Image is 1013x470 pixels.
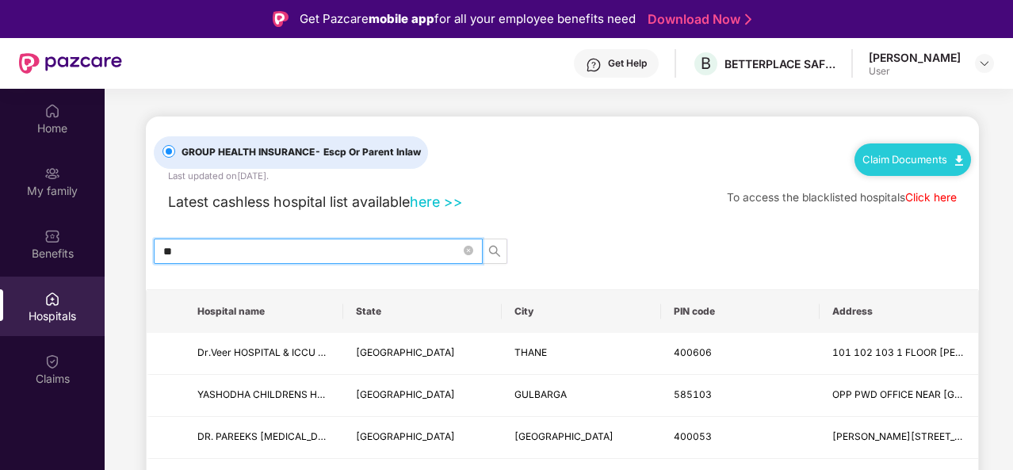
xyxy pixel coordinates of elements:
[44,353,60,369] img: svg+xml;base64,PHN2ZyBpZD0iQ2xhaW0iIHhtbG5zPSJodHRwOi8vd3d3LnczLm9yZy8yMDAwL3N2ZyIgd2lkdGg9IjIwIi...
[44,166,60,182] img: svg+xml;base64,PHN2ZyB3aWR0aD0iMjAiIGhlaWdodD0iMjAiIHZpZXdCb3g9IjAgMCAyMCAyMCIgZmlsbD0ibm9uZSIgeG...
[727,191,905,204] span: To access the blacklisted hospitals
[197,430,518,442] span: DR. PAREEKS [MEDICAL_DATA] CLINIC & ENT HOSPITAL - Andheri (W)
[483,245,506,258] span: search
[586,57,602,73] img: svg+xml;base64,PHN2ZyBpZD0iSGVscC0zMngzMiIgeG1sbnM9Imh0dHA6Ly93d3cudzMub3JnLzIwMDAvc3ZnIiB3aWR0aD...
[410,193,463,210] a: here >>
[608,57,647,70] div: Get Help
[197,388,467,400] span: YASHODHA CHILDRENS HOSPITAL - [GEOGRAPHIC_DATA]
[502,290,660,333] th: City
[745,11,751,28] img: Stroke
[832,430,1012,442] span: [PERSON_NAME][STREET_ADDRESS] -
[185,417,343,459] td: DR. PAREEKS DEAFNESS CLINIC & ENT HOSPITAL - Andheri (W)
[869,65,961,78] div: User
[464,243,473,258] span: close-circle
[356,430,455,442] span: [GEOGRAPHIC_DATA]
[185,290,343,333] th: Hospital name
[343,375,502,417] td: KARNATAKA
[300,10,636,29] div: Get Pazcare for all your employee benefits need
[369,11,434,26] strong: mobile app
[197,305,331,318] span: Hospital name
[502,333,660,375] td: THANE
[343,417,502,459] td: MAHARASHTRA
[19,53,122,74] img: New Pazcare Logo
[648,11,747,28] a: Download Now
[343,290,502,333] th: State
[44,103,60,119] img: svg+xml;base64,PHN2ZyBpZD0iSG9tZSIgeG1sbnM9Imh0dHA6Ly93d3cudzMub3JnLzIwMDAvc3ZnIiB3aWR0aD0iMjAiIG...
[502,417,660,459] td: MUMBAI
[343,333,502,375] td: MAHARASHTRA
[185,375,343,417] td: YASHODHA CHILDRENS HOSPITAL - GULBARGA
[175,145,427,160] span: GROUP HEALTH INSURANCE
[44,228,60,244] img: svg+xml;base64,PHN2ZyBpZD0iQmVuZWZpdHMiIHhtbG5zPSJodHRwOi8vd3d3LnczLm9yZy8yMDAwL3N2ZyIgd2lkdGg9Ij...
[661,290,820,333] th: PIN code
[514,346,547,358] span: THANE
[185,333,343,375] td: Dr.Veer HOSPITAL & ICCU -THANE
[820,375,978,417] td: OPP PWD OFFICE NEAR NAGARJUN HOTEL OLD JEWARGI ROAD KALABURGI
[832,305,965,318] span: Address
[869,50,961,65] div: [PERSON_NAME]
[168,193,410,210] span: Latest cashless hospital list available
[464,246,473,255] span: close-circle
[674,388,712,400] span: 585103
[955,155,963,166] img: svg+xml;base64,PHN2ZyB4bWxucz0iaHR0cDovL3d3dy53My5vcmcvMjAwMC9zdmciIHdpZHRoPSIxMC40IiBoZWlnaHQ9Ij...
[701,54,711,73] span: B
[674,346,712,358] span: 400606
[44,291,60,307] img: svg+xml;base64,PHN2ZyBpZD0iSG9zcGl0YWxzIiB4bWxucz0iaHR0cDovL3d3dy53My5vcmcvMjAwMC9zdmciIHdpZHRoPS...
[502,375,660,417] td: GULBARGA
[724,56,835,71] div: BETTERPLACE SAFETY SOLUTIONS PRIVATE LIMITED
[820,417,978,459] td: Yashodhan Apt No-1, Four Bungalows J. P. Road, Andheri (W) -
[978,57,991,70] img: svg+xml;base64,PHN2ZyBpZD0iRHJvcGRvd24tMzJ4MzIiIHhtbG5zPSJodHRwOi8vd3d3LnczLm9yZy8yMDAwL3N2ZyIgd2...
[514,388,567,400] span: GULBARGA
[356,388,455,400] span: [GEOGRAPHIC_DATA]
[905,191,957,204] a: Click here
[197,346,356,358] span: Dr.Veer HOSPITAL & ICCU -THANE
[514,430,614,442] span: [GEOGRAPHIC_DATA]
[168,169,269,183] div: Last updated on [DATE] .
[315,146,421,158] span: - Escp Or Parent Inlaw
[273,11,289,27] img: Logo
[862,153,963,166] a: Claim Documents
[820,290,978,333] th: Address
[482,239,507,264] button: search
[674,430,712,442] span: 400053
[356,346,455,358] span: [GEOGRAPHIC_DATA]
[820,333,978,375] td: 101 102 103 1 FLOOR SAI KRUPA CHS NEAR YASHODHAN NAGAR BUSTOP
